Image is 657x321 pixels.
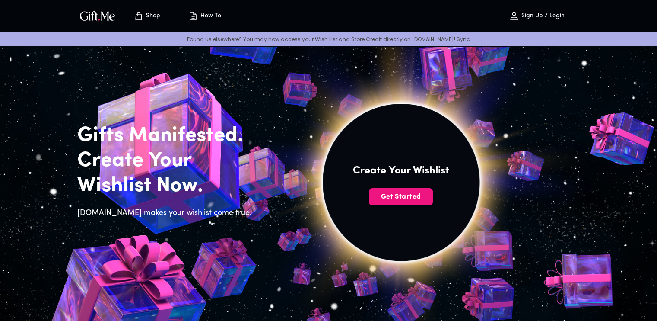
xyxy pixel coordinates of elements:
[198,13,221,20] p: How To
[353,164,449,178] h4: Create Your Wishlist
[77,173,257,199] h2: Wishlist Now.
[494,2,580,30] button: Sign Up / Login
[188,11,198,21] img: how-to.svg
[369,192,433,202] span: Get Started
[123,2,171,30] button: Store page
[77,11,118,21] button: GiftMe Logo
[144,13,160,20] p: Shop
[77,207,257,219] h6: [DOMAIN_NAME] makes your wishlist come true.
[369,188,433,205] button: Get Started
[77,148,257,173] h2: Create Your
[519,13,565,20] p: Sign Up / Login
[181,2,229,30] button: How To
[457,35,470,43] a: Sync
[7,35,650,43] p: Found us elsewhere? You may now access your Wish List and Store Credit directly on [DOMAIN_NAME]!
[77,123,257,148] h2: Gifts Manifested.
[78,10,117,22] img: GiftMe Logo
